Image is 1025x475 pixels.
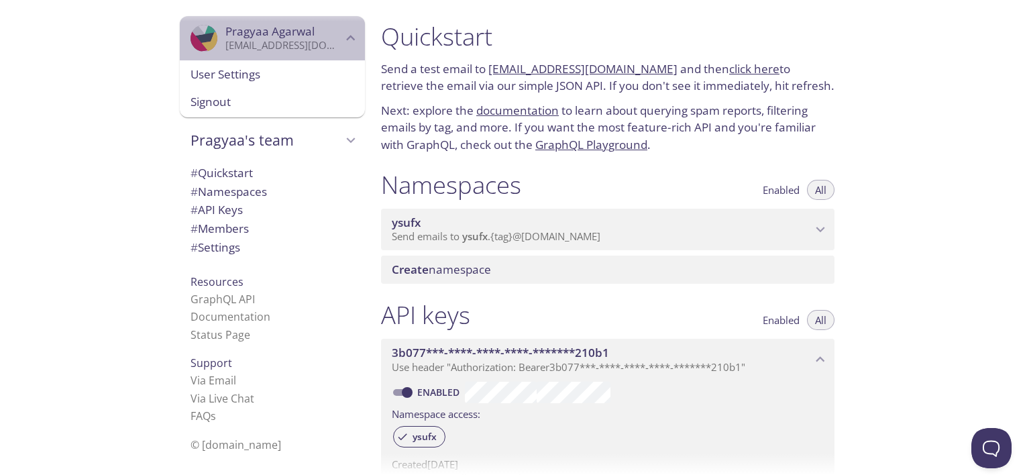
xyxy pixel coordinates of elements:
[392,215,421,230] span: ysufx
[180,60,365,89] div: User Settings
[381,209,834,250] div: ysufx namespace
[180,16,365,60] div: Pragyaa Agarwal
[191,221,198,236] span: #
[392,262,491,277] span: namespace
[191,327,250,342] a: Status Page
[180,238,365,257] div: Team Settings
[191,165,198,180] span: #
[392,229,600,243] span: Send emails to . {tag} @[DOMAIN_NAME]
[191,437,281,452] span: © [DOMAIN_NAME]
[971,428,1012,468] iframe: Help Scout Beacon - Open
[191,356,232,370] span: Support
[476,103,559,118] a: documentation
[381,60,834,95] p: Send a test email to and then to retrieve the email via our simple JSON API. If you don't see it ...
[191,202,198,217] span: #
[381,102,834,154] p: Next: explore the to learn about querying spam reports, filtering emails by tag, and more. If you...
[180,123,365,158] div: Pragyaa's team
[392,262,429,277] span: Create
[755,180,808,200] button: Enabled
[180,219,365,238] div: Members
[191,165,253,180] span: Quickstart
[191,292,255,307] a: GraphQL API
[191,66,354,83] span: User Settings
[381,21,834,52] h1: Quickstart
[180,182,365,201] div: Namespaces
[462,229,488,243] span: ysufx
[191,131,342,150] span: Pragyaa's team
[191,309,270,324] a: Documentation
[404,431,445,443] span: ysufx
[191,409,216,423] a: FAQ
[225,39,342,52] p: [EMAIL_ADDRESS][DOMAIN_NAME]
[807,180,834,200] button: All
[488,61,678,76] a: [EMAIL_ADDRESS][DOMAIN_NAME]
[381,170,521,200] h1: Namespaces
[191,274,244,289] span: Resources
[191,240,240,255] span: Settings
[191,93,354,111] span: Signout
[225,23,315,39] span: Pragyaa Agarwal
[191,373,236,388] a: Via Email
[415,386,465,399] a: Enabled
[729,61,779,76] a: click here
[191,202,243,217] span: API Keys
[180,201,365,219] div: API Keys
[807,310,834,330] button: All
[755,310,808,330] button: Enabled
[180,88,365,117] div: Signout
[211,409,216,423] span: s
[191,184,267,199] span: Namespaces
[381,300,470,330] h1: API keys
[393,426,445,447] div: ysufx
[381,256,834,284] div: Create namespace
[191,240,198,255] span: #
[180,164,365,182] div: Quickstart
[392,403,480,423] label: Namespace access:
[191,391,254,406] a: Via Live Chat
[535,137,647,152] a: GraphQL Playground
[191,184,198,199] span: #
[191,221,249,236] span: Members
